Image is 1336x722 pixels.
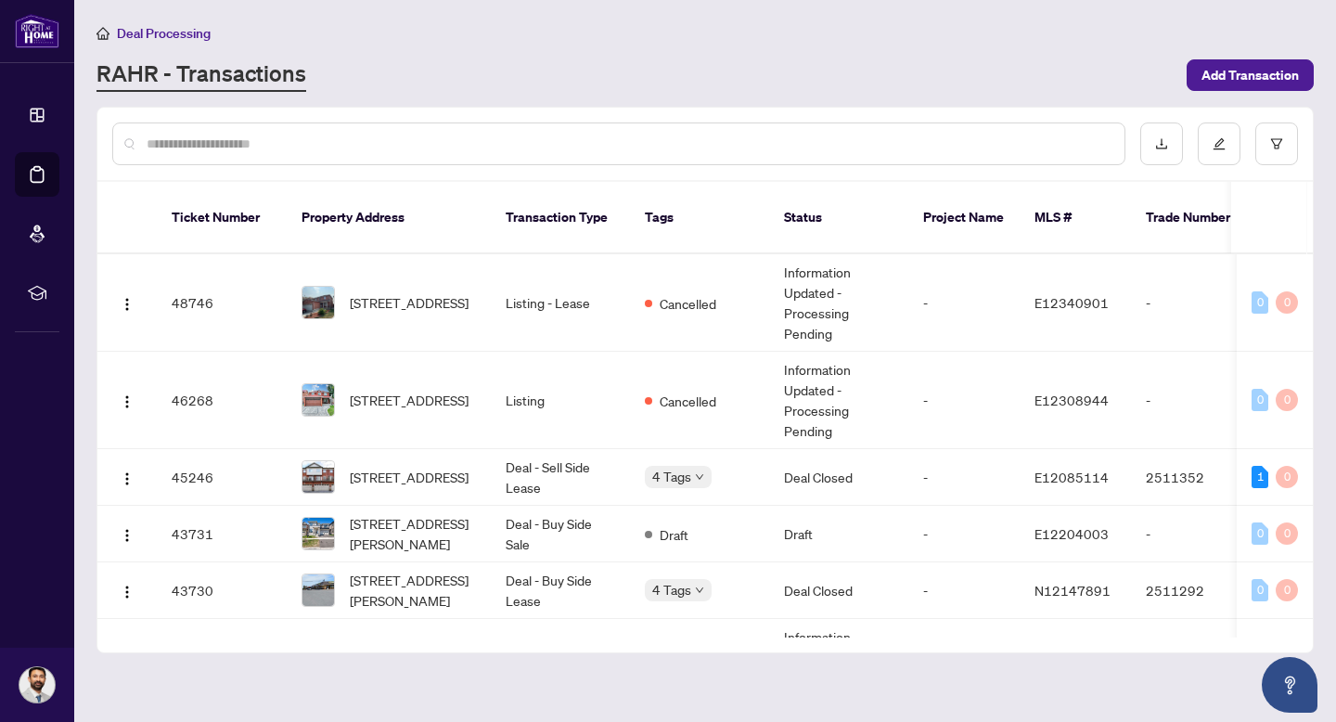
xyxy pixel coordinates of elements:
[1255,122,1298,165] button: filter
[117,25,211,42] span: Deal Processing
[112,462,142,492] button: Logo
[1201,60,1299,90] span: Add Transaction
[769,619,908,716] td: Information Updated - Processing Pending
[1276,291,1298,314] div: 0
[350,390,469,410] span: [STREET_ADDRESS]
[157,562,287,619] td: 43730
[695,472,704,482] span: down
[1034,582,1111,599] span: N12147891
[1140,122,1183,165] button: download
[1034,469,1109,485] span: E12085114
[350,570,476,611] span: [STREET_ADDRESS][PERSON_NAME]
[120,528,135,543] img: Logo
[157,352,287,449] td: 46268
[491,254,630,352] td: Listing - Lease
[1252,389,1268,411] div: 0
[287,182,491,254] th: Property Address
[302,461,334,493] img: thumbnail-img
[1187,59,1314,91] button: Add Transaction
[1034,525,1109,542] span: E12204003
[491,619,630,716] td: Deal - Buy Side Lease
[1276,522,1298,545] div: 0
[15,14,59,48] img: logo
[1131,352,1261,449] td: -
[769,182,908,254] th: Status
[908,619,1020,716] td: -
[120,394,135,409] img: Logo
[769,352,908,449] td: Information Updated - Processing Pending
[769,254,908,352] td: Information Updated - Processing Pending
[908,254,1020,352] td: -
[491,562,630,619] td: Deal - Buy Side Lease
[1276,389,1298,411] div: 0
[157,506,287,562] td: 43731
[112,519,142,548] button: Logo
[1252,579,1268,601] div: 0
[1262,657,1317,713] button: Open asap
[1270,137,1283,150] span: filter
[96,27,109,40] span: home
[1276,466,1298,488] div: 0
[908,506,1020,562] td: -
[1131,254,1261,352] td: -
[908,562,1020,619] td: -
[660,391,716,411] span: Cancelled
[1198,122,1240,165] button: edit
[695,586,704,595] span: down
[491,449,630,506] td: Deal - Sell Side Lease
[1131,506,1261,562] td: -
[302,518,334,549] img: thumbnail-img
[302,574,334,606] img: thumbnail-img
[350,292,469,313] span: [STREET_ADDRESS]
[120,585,135,600] img: Logo
[630,182,769,254] th: Tags
[1252,291,1268,314] div: 0
[1213,137,1226,150] span: edit
[769,449,908,506] td: Deal Closed
[157,449,287,506] td: 45246
[157,254,287,352] td: 48746
[652,466,691,487] span: 4 Tags
[769,562,908,619] td: Deal Closed
[96,58,306,92] a: RAHR - Transactions
[112,575,142,605] button: Logo
[908,449,1020,506] td: -
[120,471,135,486] img: Logo
[660,524,688,545] span: Draft
[1131,619,1261,716] td: 2509860
[112,385,142,415] button: Logo
[1020,182,1131,254] th: MLS #
[660,293,716,314] span: Cancelled
[350,467,469,487] span: [STREET_ADDRESS]
[302,287,334,318] img: thumbnail-img
[157,182,287,254] th: Ticket Number
[157,619,287,716] td: 40332
[491,352,630,449] td: Listing
[1155,137,1168,150] span: download
[19,667,55,703] img: Profile Icon
[120,297,135,312] img: Logo
[1252,466,1268,488] div: 1
[491,506,630,562] td: Deal - Buy Side Sale
[350,513,476,554] span: [STREET_ADDRESS][PERSON_NAME]
[908,182,1020,254] th: Project Name
[1131,182,1261,254] th: Trade Number
[302,384,334,416] img: thumbnail-img
[1252,522,1268,545] div: 0
[769,506,908,562] td: Draft
[1034,294,1109,311] span: E12340901
[1131,449,1261,506] td: 2511352
[1131,562,1261,619] td: 2511292
[1276,579,1298,601] div: 0
[112,288,142,317] button: Logo
[652,579,691,600] span: 4 Tags
[1034,392,1109,408] span: E12308944
[908,352,1020,449] td: -
[491,182,630,254] th: Transaction Type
